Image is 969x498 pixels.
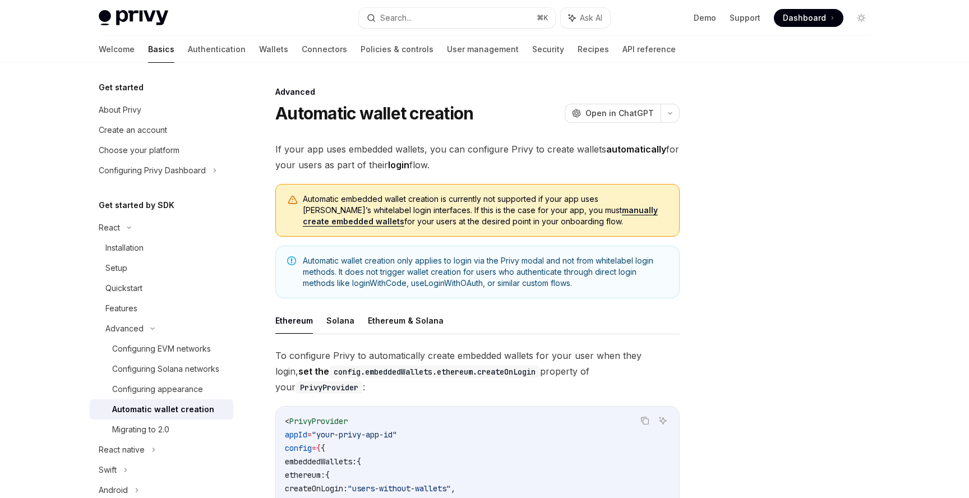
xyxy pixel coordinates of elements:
[606,144,666,155] strong: automatically
[105,282,142,295] div: Quickstart
[112,382,203,396] div: Configuring appearance
[105,322,144,335] div: Advanced
[99,463,117,477] div: Swift
[852,9,870,27] button: Toggle dark mode
[622,36,676,63] a: API reference
[451,483,455,494] span: ,
[285,416,289,426] span: <
[303,255,668,289] span: Automatic wallet creation only applies to login via the Privy modal and not from whitelabel login...
[578,36,609,63] a: Recipes
[730,12,760,24] a: Support
[259,36,288,63] a: Wallets
[285,470,325,480] span: ethereum:
[90,379,233,399] a: Configuring appearance
[312,443,316,453] span: =
[585,108,654,119] span: Open in ChatGPT
[90,339,233,359] a: Configuring EVM networks
[90,359,233,379] a: Configuring Solana networks
[285,443,312,453] span: config
[361,36,433,63] a: Policies & controls
[99,483,128,497] div: Android
[188,36,246,63] a: Authentication
[694,12,716,24] a: Demo
[99,199,174,212] h5: Get started by SDK
[321,443,325,453] span: {
[380,11,412,25] div: Search...
[774,9,843,27] a: Dashboard
[296,381,363,394] code: PrivyProvider
[90,298,233,319] a: Features
[275,103,473,123] h1: Automatic wallet creation
[90,120,233,140] a: Create an account
[287,256,296,265] svg: Note
[105,261,127,275] div: Setup
[561,8,610,28] button: Ask AI
[90,238,233,258] a: Installation
[656,413,670,428] button: Ask AI
[99,10,168,26] img: light logo
[565,104,661,123] button: Open in ChatGPT
[99,144,179,157] div: Choose your platform
[99,221,120,234] div: React
[99,81,144,94] h5: Get started
[325,470,330,480] span: {
[112,403,214,416] div: Automatic wallet creation
[90,419,233,440] a: Migrating to 2.0
[99,443,145,457] div: React native
[112,342,211,356] div: Configuring EVM networks
[90,278,233,298] a: Quickstart
[537,13,548,22] span: ⌘ K
[112,423,169,436] div: Migrating to 2.0
[99,36,135,63] a: Welcome
[105,302,137,315] div: Features
[638,413,652,428] button: Copy the contents from the code block
[90,100,233,120] a: About Privy
[275,86,680,98] div: Advanced
[289,416,348,426] span: PrivyProvider
[99,123,167,137] div: Create an account
[112,362,219,376] div: Configuring Solana networks
[298,366,540,377] strong: set the
[368,307,444,334] button: Ethereum & Solana
[316,443,321,453] span: {
[275,348,680,395] span: To configure Privy to automatically create embedded wallets for your user when they login, proper...
[303,193,668,227] span: Automatic embedded wallet creation is currently not supported if your app uses [PERSON_NAME]’s wh...
[90,140,233,160] a: Choose your platform
[287,195,298,206] svg: Warning
[285,430,307,440] span: appId
[326,307,354,334] button: Solana
[275,307,313,334] button: Ethereum
[307,430,312,440] span: =
[348,483,451,494] span: "users-without-wallets"
[580,12,602,24] span: Ask AI
[99,103,141,117] div: About Privy
[275,141,680,173] span: If your app uses embedded wallets, you can configure Privy to create wallets for your users as pa...
[388,159,409,170] strong: login
[447,36,519,63] a: User management
[90,399,233,419] a: Automatic wallet creation
[357,457,361,467] span: {
[148,36,174,63] a: Basics
[302,36,347,63] a: Connectors
[359,8,555,28] button: Search...⌘K
[99,164,206,177] div: Configuring Privy Dashboard
[285,483,348,494] span: createOnLogin:
[532,36,564,63] a: Security
[90,258,233,278] a: Setup
[783,12,826,24] span: Dashboard
[312,430,397,440] span: "your-privy-app-id"
[329,366,540,378] code: config.embeddedWallets.ethereum.createOnLogin
[105,241,144,255] div: Installation
[285,457,357,467] span: embeddedWallets:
